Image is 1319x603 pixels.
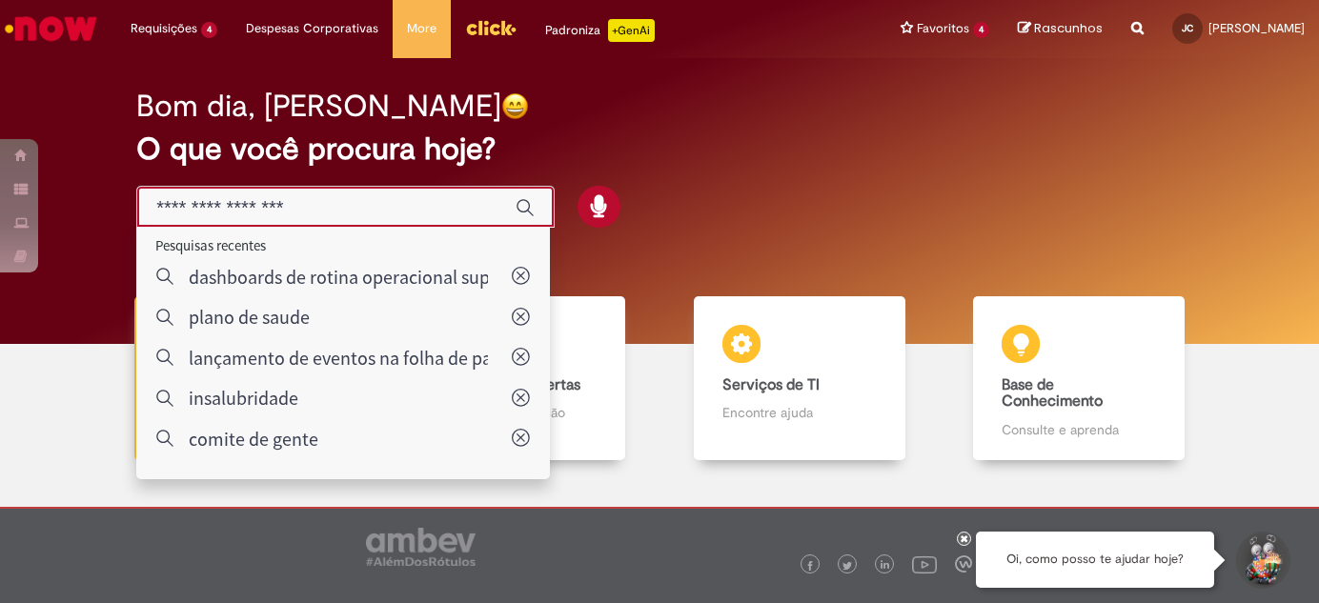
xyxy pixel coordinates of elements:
[501,92,529,120] img: happy-face.png
[366,528,476,566] img: logo_footer_ambev_rotulo_gray.png
[722,403,877,422] p: Encontre ajuda
[940,296,1220,461] a: Base de Conhecimento Consulte e aprenda
[608,19,655,42] p: +GenAi
[842,561,852,571] img: logo_footer_twitter.png
[1002,420,1156,439] p: Consulte e aprenda
[1018,20,1103,38] a: Rascunhos
[2,10,100,48] img: ServiceNow
[1208,20,1305,36] span: [PERSON_NAME]
[1233,532,1290,589] button: Iniciar Conversa de Suporte
[407,19,436,38] span: More
[722,375,820,394] b: Serviços de TI
[136,90,501,123] h2: Bom dia, [PERSON_NAME]
[976,532,1214,588] div: Oi, como posso te ajudar hoje?
[545,19,655,42] div: Padroniza
[805,561,815,571] img: logo_footer_facebook.png
[100,296,380,461] a: Tirar dúvidas Tirar dúvidas com Lupi Assist e Gen Ai
[955,555,972,573] img: logo_footer_workplace.png
[1002,375,1103,412] b: Base de Conhecimento
[659,296,940,461] a: Serviços de TI Encontre ajuda
[136,132,1183,166] h2: O que você procura hoje?
[881,560,890,572] img: logo_footer_linkedin.png
[131,19,197,38] span: Requisições
[973,22,989,38] span: 4
[917,19,969,38] span: Favoritos
[465,13,517,42] img: click_logo_yellow_360x200.png
[1034,19,1103,37] span: Rascunhos
[201,22,217,38] span: 4
[912,552,937,576] img: logo_footer_youtube.png
[246,19,378,38] span: Despesas Corporativas
[1182,22,1193,34] span: JC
